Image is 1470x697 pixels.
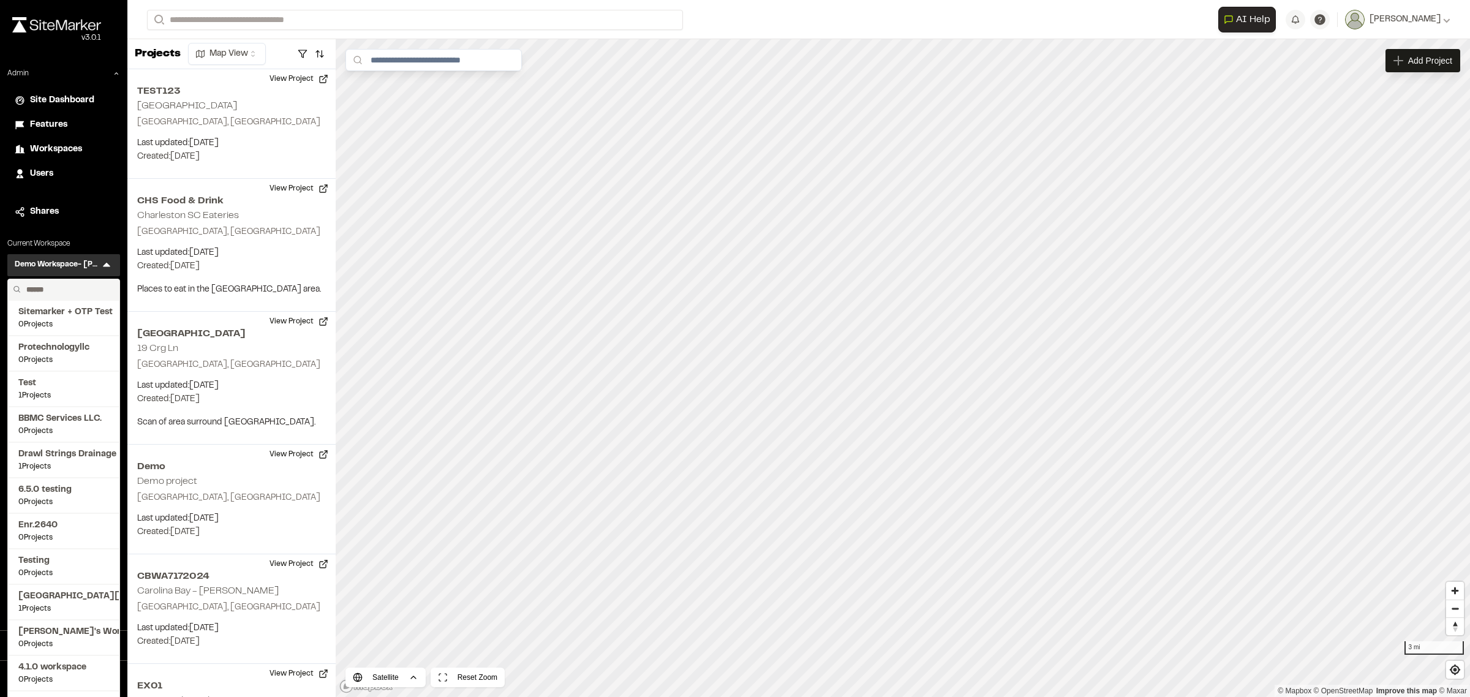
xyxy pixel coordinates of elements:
a: Maxar [1439,687,1467,695]
button: View Project [262,179,336,198]
h2: Demo project [137,477,197,486]
p: [GEOGRAPHIC_DATA], [GEOGRAPHIC_DATA] [137,116,326,129]
button: View Project [262,445,336,464]
a: Map feedback [1376,687,1437,695]
p: Created: [DATE] [137,260,326,273]
a: Drawl Strings Drainage1Projects [18,448,109,472]
span: Sitemarker + OTP Test [18,306,109,319]
span: Test [18,377,109,390]
span: Workspaces [30,143,82,156]
a: Features [15,118,113,132]
a: Mapbox [1278,687,1311,695]
p: Current Workspace [7,238,120,249]
button: Zoom out [1446,600,1464,617]
h2: CBWA7172024 [137,569,326,584]
p: Last updated: [DATE] [137,512,326,526]
a: Testing0Projects [18,554,109,579]
a: Sitemarker + OTP Test0Projects [18,306,109,330]
span: Testing [18,554,109,568]
p: Last updated: [DATE] [137,137,326,150]
p: Created: [DATE] [137,150,326,164]
span: AI Help [1236,12,1270,27]
p: Last updated: [DATE] [137,622,326,635]
p: Scan of area surround [GEOGRAPHIC_DATA]. [137,416,326,429]
p: Last updated: [DATE] [137,246,326,260]
button: View Project [262,554,336,574]
button: Reset bearing to north [1446,617,1464,635]
p: [GEOGRAPHIC_DATA], [GEOGRAPHIC_DATA] [137,225,326,239]
a: Workspaces [15,143,113,156]
span: Enr.2640 [18,519,109,532]
h2: [GEOGRAPHIC_DATA] [137,102,237,110]
span: Drawl Strings Drainage [18,448,109,461]
div: Open AI Assistant [1218,7,1281,32]
span: 4.1.0 workspace [18,661,109,674]
span: Users [30,167,53,181]
img: rebrand.png [12,17,101,32]
span: Reset bearing to north [1446,618,1464,635]
span: 1 Projects [18,390,109,401]
span: [PERSON_NAME]'s Workspace [18,625,109,639]
button: Open AI Assistant [1218,7,1276,32]
span: 0 Projects [18,639,109,650]
h2: Carolina Bay - [PERSON_NAME] [137,587,279,595]
a: 6.5.0 testing0Projects [18,483,109,508]
span: 1 Projects [18,461,109,472]
span: 0 Projects [18,674,109,685]
p: Created: [DATE] [137,393,326,406]
p: Admin [7,68,29,79]
p: Places to eat in the [GEOGRAPHIC_DATA] area. [137,283,326,296]
a: BBMC Services LLC.0Projects [18,412,109,437]
a: Users [15,167,113,181]
p: Last updated: [DATE] [137,379,326,393]
h2: Demo [137,459,326,474]
h2: CHS Food & Drink [137,194,326,208]
p: Created: [DATE] [137,635,326,649]
button: View Project [262,69,336,89]
h2: [GEOGRAPHIC_DATA] [137,326,326,341]
span: [PERSON_NAME] [1370,13,1441,26]
h2: TEST123 [137,84,326,99]
div: Oh geez...please don't... [12,32,101,43]
a: [PERSON_NAME]'s Workspace0Projects [18,625,109,650]
p: [GEOGRAPHIC_DATA], [GEOGRAPHIC_DATA] [137,601,326,614]
a: [GEOGRAPHIC_DATA][US_STATE]1Projects [18,590,109,614]
p: [GEOGRAPHIC_DATA], [GEOGRAPHIC_DATA] [137,491,326,505]
button: Zoom in [1446,582,1464,600]
span: 0 Projects [18,319,109,330]
span: Shares [30,205,59,219]
span: 6.5.0 testing [18,483,109,497]
span: BBMC Services LLC. [18,412,109,426]
div: 3 mi [1404,641,1464,655]
span: 1 Projects [18,603,109,614]
a: OpenStreetMap [1314,687,1373,695]
a: 4.1.0 workspace0Projects [18,661,109,685]
a: Test1Projects [18,377,109,401]
img: User [1345,10,1365,29]
button: View Project [262,664,336,684]
button: [PERSON_NAME] [1345,10,1450,29]
p: Created: [DATE] [137,526,326,539]
button: Find my location [1446,661,1464,679]
span: 0 Projects [18,532,109,543]
span: 0 Projects [18,426,109,437]
button: Reset Zoom [431,668,505,687]
span: 0 Projects [18,355,109,366]
span: Add Project [1408,55,1452,67]
a: Site Dashboard [15,94,113,107]
span: Features [30,118,67,132]
button: Search [147,10,169,30]
button: Satellite [345,668,426,687]
h3: Demo Workspace- [PERSON_NAME] [15,259,100,271]
h2: EX01 [137,679,326,693]
a: Enr.26400Projects [18,519,109,543]
h2: 19 Crg Ln [137,344,178,353]
span: Site Dashboard [30,94,94,107]
span: 0 Projects [18,497,109,508]
span: 0 Projects [18,568,109,579]
span: [GEOGRAPHIC_DATA][US_STATE] [18,590,109,603]
a: Shares [15,205,113,219]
